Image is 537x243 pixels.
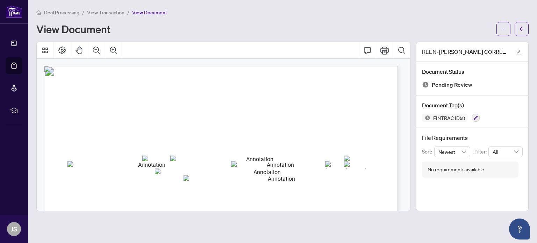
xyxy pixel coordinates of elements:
h1: View Document [36,23,110,35]
span: ellipsis [501,27,506,31]
img: Status Icon [422,114,430,122]
span: All [493,146,518,157]
img: Document Status [422,81,429,88]
h4: File Requirements [422,134,523,142]
span: edit [516,50,521,55]
span: JS [11,224,17,234]
span: Newest [438,146,466,157]
span: home [36,10,41,15]
span: View Transaction [87,9,124,16]
li: / [82,8,84,16]
span: Pending Review [432,80,472,90]
li: / [127,8,129,16]
p: Filter: [474,148,488,156]
span: Deal Processing [44,9,79,16]
h4: Document Status [422,67,523,76]
span: FINTRAC ID(s) [430,115,468,120]
p: Sort: [422,148,434,156]
h4: Document Tag(s) [422,101,523,109]
img: logo [6,5,22,18]
button: Open asap [509,219,530,240]
div: No requirements available [428,166,484,173]
span: arrow-left [519,27,524,31]
span: REEN-[PERSON_NAME] CORRECYED TRAC.pdf [422,48,509,56]
span: View Document [132,9,167,16]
